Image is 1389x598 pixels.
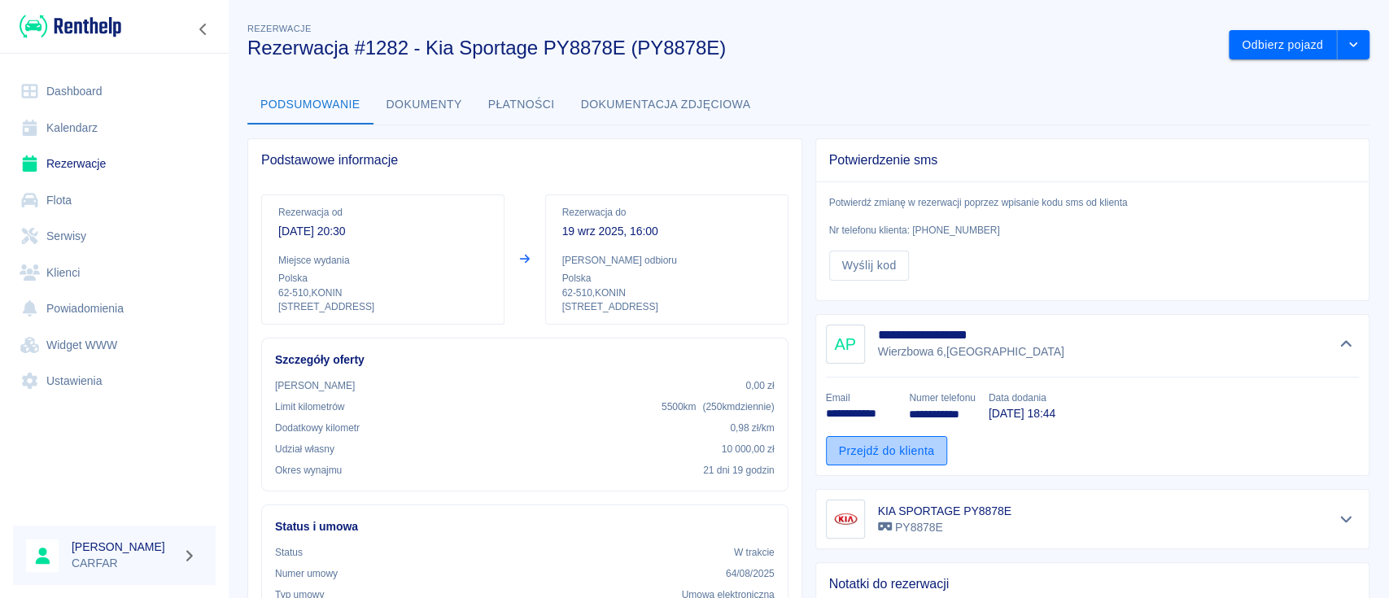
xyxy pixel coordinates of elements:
p: 62-510 , KONIN [562,286,771,300]
h6: KIA SPORTAGE PY8878E [878,503,1011,519]
button: Płatności [475,85,568,124]
p: CARFAR [72,555,176,572]
p: [STREET_ADDRESS] [278,300,487,314]
p: Polska [278,271,487,286]
p: 62-510 , KONIN [278,286,487,300]
p: 21 dni 19 godzin [703,463,774,478]
h6: [PERSON_NAME] [72,539,176,555]
a: Widget WWW [13,327,216,364]
img: Image [829,503,862,535]
p: Udział własny [275,442,334,456]
p: 0,98 zł /km [730,421,774,435]
button: Zwiń nawigację [191,19,216,40]
span: Podstawowe informacje [261,152,788,168]
p: 0,00 zł [745,378,774,393]
p: PY8878E [878,519,1011,536]
p: 64/08/2025 [726,566,775,581]
p: [STREET_ADDRESS] [562,300,771,314]
p: Data dodania [989,391,1055,405]
button: Ukryj szczegóły [1333,333,1360,356]
p: Okres wynajmu [275,463,342,478]
p: [PERSON_NAME] [275,378,355,393]
p: 10 000,00 zł [722,442,775,456]
a: Renthelp logo [13,13,121,40]
span: ( 250 km dziennie ) [702,401,774,412]
a: Klienci [13,255,216,291]
button: Wyślij kod [829,251,910,281]
p: 5500 km [662,399,775,414]
button: Dokumentacja zdjęciowa [568,85,764,124]
a: Flota [13,182,216,219]
p: [DATE] 18:44 [989,405,1055,422]
p: Numer umowy [275,566,338,581]
span: Notatki do rezerwacji [829,576,1356,592]
h6: Szczegóły oferty [275,351,775,369]
p: Status [275,545,303,560]
a: Serwisy [13,218,216,255]
button: Dokumenty [373,85,475,124]
p: Nr telefonu klienta: [PHONE_NUMBER] [829,223,1356,238]
p: Rezerwacja do [562,205,771,220]
a: Przejdź do klienta [826,436,948,466]
button: Podsumowanie [247,85,373,124]
p: W trakcie [734,545,775,560]
p: Limit kilometrów [275,399,344,414]
a: Kalendarz [13,110,216,146]
p: Numer telefonu [909,391,975,405]
img: Renthelp logo [20,13,121,40]
p: Polska [562,271,771,286]
h3: Rezerwacja #1282 - Kia Sportage PY8878E (PY8878E) [247,37,1216,59]
span: Potwierdzenie sms [829,152,1356,168]
p: 19 wrz 2025, 16:00 [562,223,771,240]
p: Email [826,391,897,405]
span: Rezerwacje [247,24,311,33]
button: Pokaż szczegóły [1333,508,1360,530]
a: Rezerwacje [13,146,216,182]
button: Odbierz pojazd [1229,30,1337,60]
p: [PERSON_NAME] odbioru [562,253,771,268]
p: Dodatkowy kilometr [275,421,360,435]
p: [DATE] 20:30 [278,223,487,240]
button: drop-down [1337,30,1369,60]
div: AP [826,325,865,364]
p: Wierzbowa 6 , [GEOGRAPHIC_DATA] [878,343,1064,360]
a: Ustawienia [13,363,216,399]
a: Dashboard [13,73,216,110]
a: Powiadomienia [13,290,216,327]
p: Miejsce wydania [278,253,487,268]
p: Potwierdź zmianę w rezerwacji poprzez wpisanie kodu sms od klienta [829,195,1356,210]
p: Rezerwacja od [278,205,487,220]
h6: Status i umowa [275,518,775,535]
